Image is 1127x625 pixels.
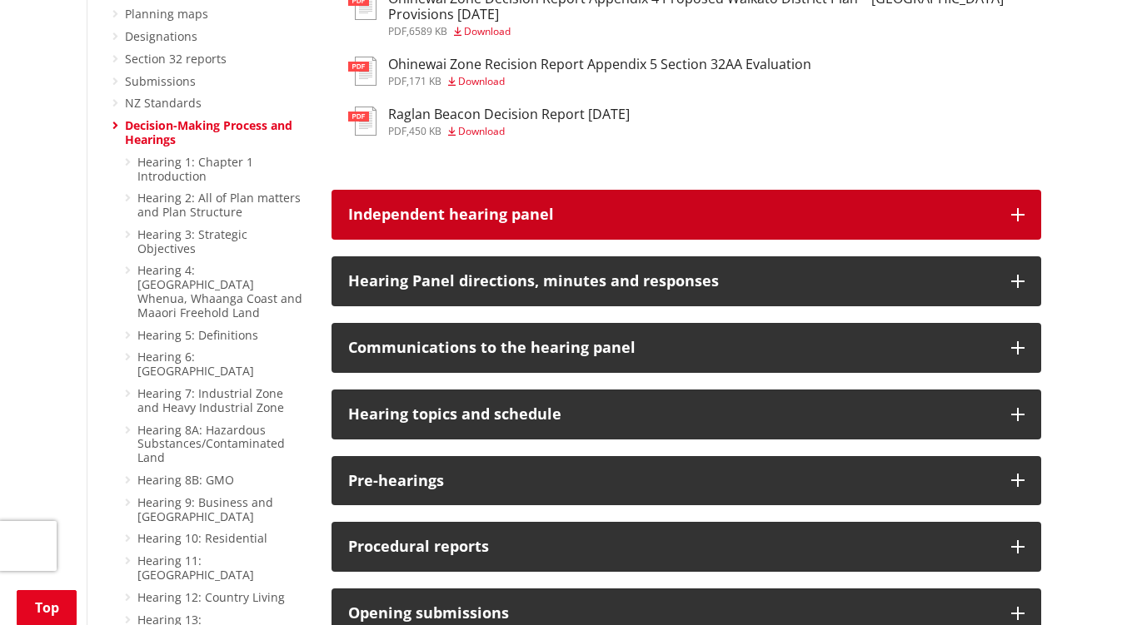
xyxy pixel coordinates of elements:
a: Hearing 12: Country Living [137,589,285,605]
a: Hearing 2: All of Plan matters and Plan Structure [137,190,301,220]
span: pdf [388,74,406,88]
span: 450 KB [409,124,441,138]
span: Download [458,74,505,88]
span: 171 KB [409,74,441,88]
img: document-pdf.svg [348,107,376,136]
div: , [388,27,1025,37]
div: Pre-hearings [348,473,995,489]
a: Hearing 11: [GEOGRAPHIC_DATA] [137,553,254,583]
a: Hearing 9: Business and [GEOGRAPHIC_DATA] [137,494,273,524]
h3: Ohinewai Zone Recision Report Appendix 5 Section 32AA Evaluation [388,57,811,72]
h3: Procedural reports [348,538,995,555]
button: Procedural reports [332,522,1041,572]
a: Section 32 reports [125,51,227,67]
div: , [388,126,630,136]
a: Hearing 5: Definitions [137,327,258,343]
h3: Communications to the hearing panel [348,340,995,356]
a: Hearing 8A: Hazardous Substances/Contaminated Land [137,422,285,466]
a: Top [17,590,77,625]
a: Submissions [125,73,196,89]
a: Hearing 1: Chapter 1 Introduction [137,154,253,184]
h3: Raglan Beacon Decision Report [DATE] [388,107,630,122]
h3: Hearing topics and schedule [348,406,995,423]
h3: Independent hearing panel [348,206,995,223]
span: Download [458,124,505,138]
button: Pre-hearings [332,456,1041,506]
a: NZ Standards [125,95,202,111]
a: Hearing 3: Strategic Objectives [137,226,247,256]
h3: Hearing Panel directions, minutes and responses [348,273,995,290]
span: Download [464,24,511,38]
a: Designations [125,28,197,44]
iframe: Messenger Launcher [1050,555,1110,615]
div: , [388,77,811,87]
span: 6589 KB [409,24,447,38]
button: Independent hearing panel [332,190,1041,240]
span: pdf [388,24,406,38]
a: Decision-Making Process and Hearings [125,117,292,147]
a: Hearing 7: Industrial Zone and Heavy Industrial Zone [137,385,284,415]
button: Hearing topics and schedule [332,389,1041,439]
button: Communications to the hearing panel [332,323,1041,373]
a: Hearing 10: Residential [137,530,267,546]
span: pdf [388,124,406,138]
a: Hearing 8B: GMO [137,472,234,488]
a: Hearing 6: [GEOGRAPHIC_DATA] [137,349,254,379]
h3: Opening submissions [348,605,995,622]
button: Hearing Panel directions, minutes and responses [332,256,1041,306]
a: Raglan Beacon Decision Report [DATE] pdf,450 KB Download [348,107,630,136]
a: Ohinewai Zone Recision Report Appendix 5 Section 32AA Evaluation pdf,171 KB Download [348,57,811,87]
img: document-pdf.svg [348,57,376,86]
a: Hearing 4: [GEOGRAPHIC_DATA] Whenua, Whaanga Coast and Maaori Freehold Land [137,262,302,320]
a: Planning maps [125,6,208,22]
